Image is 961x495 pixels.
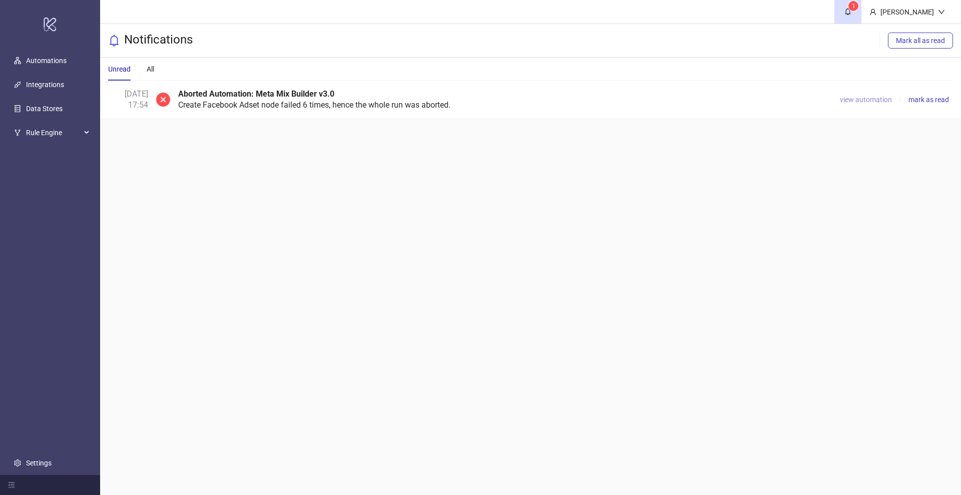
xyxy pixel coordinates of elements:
[876,7,938,18] div: [PERSON_NAME]
[896,37,945,45] span: Mark all as read
[904,94,953,106] button: mark as read
[26,57,67,65] a: Automations
[156,89,170,111] span: close-circle
[844,8,851,15] span: bell
[852,3,855,10] span: 1
[124,32,193,49] h3: Notifications
[178,89,334,99] b: Aborted Automation: Meta Mix Builder v3.0
[26,105,63,113] a: Data Stores
[178,89,828,111] div: Create Facebook Adset node failed 6 times, hence the whole run was aborted.
[8,481,15,488] span: menu-fold
[108,64,131,75] div: Unread
[26,123,81,143] span: Rule Engine
[108,35,120,47] span: bell
[147,64,154,75] div: All
[836,94,896,106] button: view automation
[908,96,949,104] span: mark as read
[938,9,945,16] span: down
[14,129,21,136] span: fork
[848,1,858,11] sup: 1
[108,89,148,111] div: [DATE] 17:54
[840,96,892,104] span: view automation
[26,81,64,89] a: Integrations
[888,33,953,49] button: Mark all as read
[26,459,52,467] a: Settings
[869,9,876,16] span: user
